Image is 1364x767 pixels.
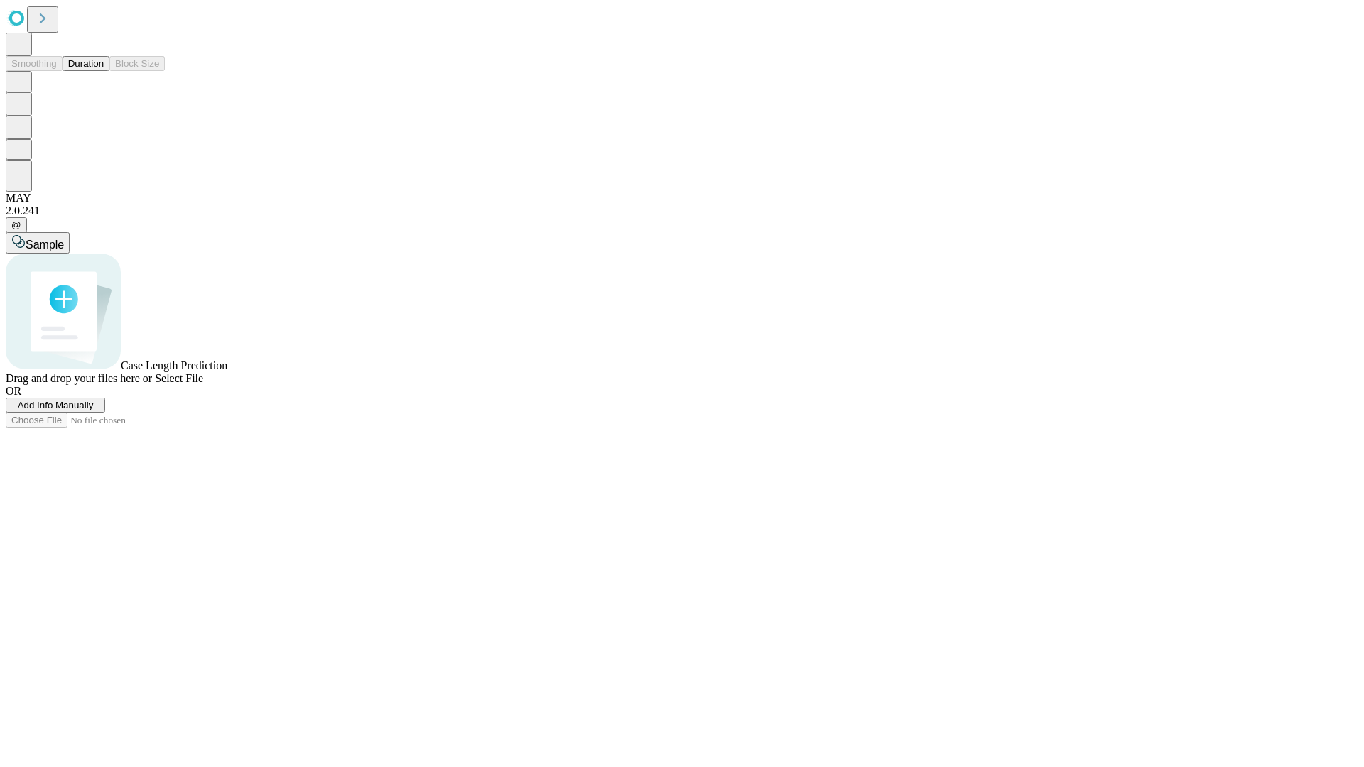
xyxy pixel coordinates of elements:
[109,56,165,71] button: Block Size
[6,56,63,71] button: Smoothing
[6,205,1358,217] div: 2.0.241
[155,372,203,384] span: Select File
[18,400,94,410] span: Add Info Manually
[63,56,109,71] button: Duration
[6,372,152,384] span: Drag and drop your files here or
[26,239,64,251] span: Sample
[121,359,227,371] span: Case Length Prediction
[6,192,1358,205] div: MAY
[6,398,105,413] button: Add Info Manually
[6,385,21,397] span: OR
[11,219,21,230] span: @
[6,232,70,254] button: Sample
[6,217,27,232] button: @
